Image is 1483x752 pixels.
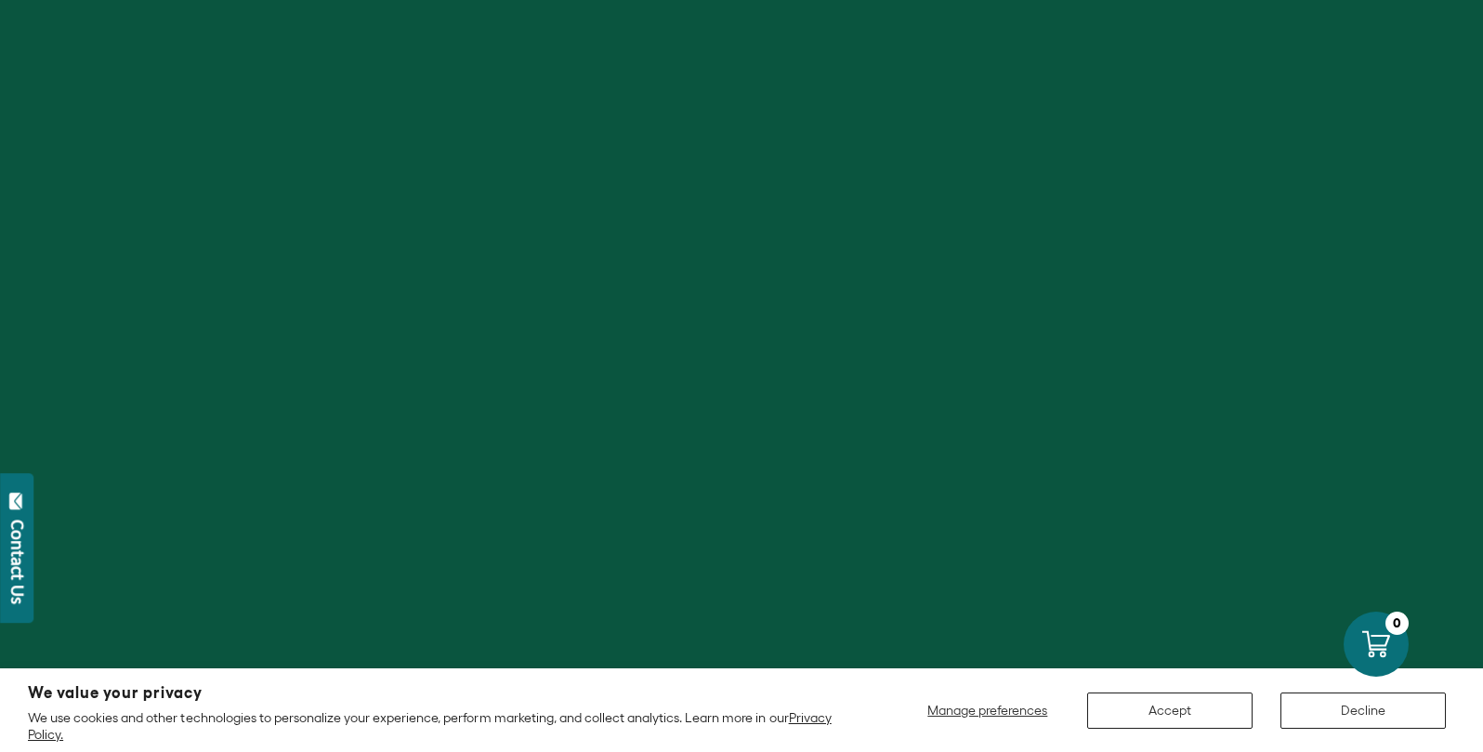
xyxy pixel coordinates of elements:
button: Manage preferences [916,693,1059,729]
div: Contact Us [8,520,27,604]
button: Accept [1087,693,1253,729]
button: Decline [1280,693,1446,729]
div: 0 [1385,612,1409,635]
a: Privacy Policy. [28,710,832,742]
h2: We value your privacy [28,685,845,701]
p: We use cookies and other technologies to personalize your experience, perform marketing, and coll... [28,709,845,743]
span: Manage preferences [927,703,1047,718]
